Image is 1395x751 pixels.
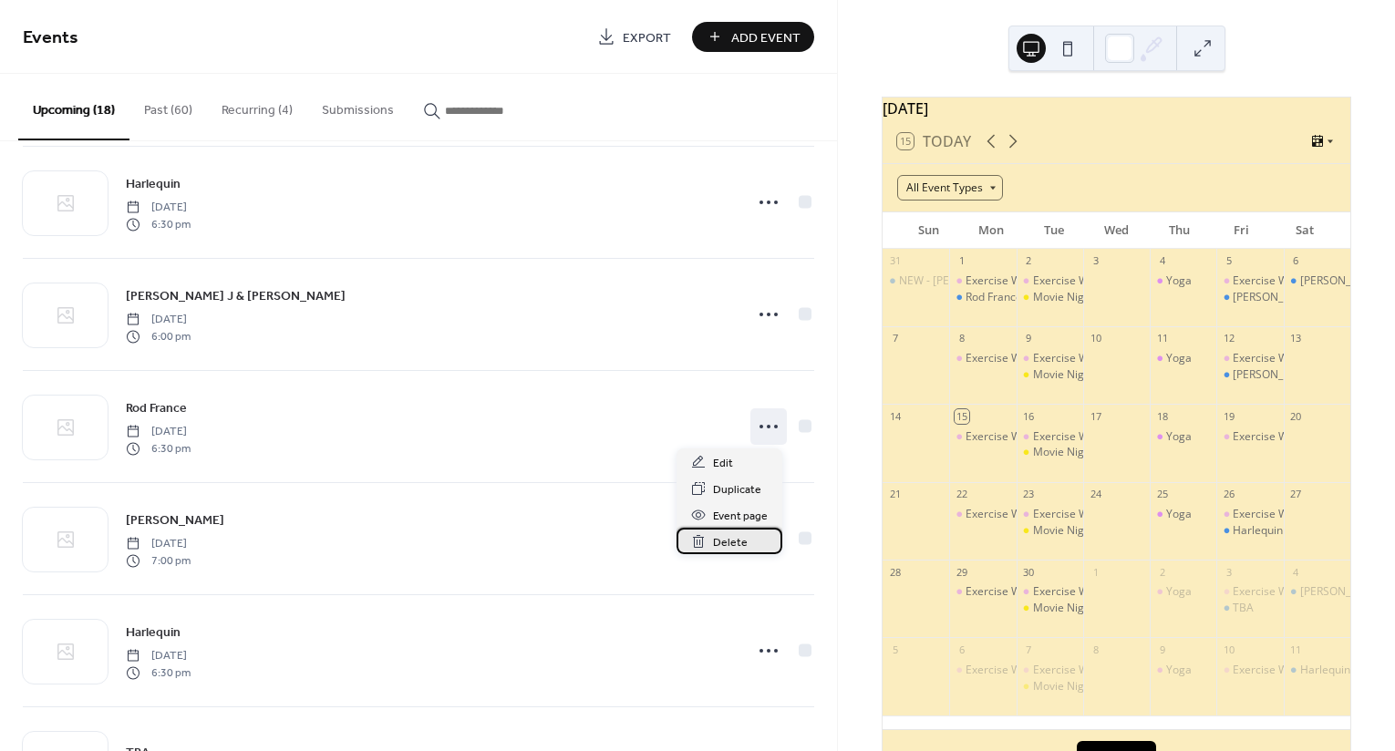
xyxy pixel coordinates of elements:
[1150,351,1216,366] div: Yoga
[1017,679,1083,694] div: Movie Night
[1033,601,1094,616] div: Movie Night
[1289,332,1303,345] div: 13
[1166,351,1192,366] div: Yoga
[1150,507,1216,522] div: Yoga
[126,623,181,643] span: Harlequin
[1289,409,1303,423] div: 20
[1216,429,1283,445] div: Exercise With Us
[1150,663,1216,678] div: Yoga
[126,648,191,664] span: [DATE]
[307,74,408,139] button: Submissions
[1233,507,1317,522] div: Exercise With Us
[966,429,1050,445] div: Exercise With Us
[1289,565,1303,579] div: 4
[897,212,960,249] div: Sun
[713,533,748,552] span: Delete
[126,440,191,457] span: 6:30 pm
[966,351,1050,366] div: Exercise With Us
[1033,367,1094,383] div: Movie Night
[1033,290,1094,305] div: Movie Night
[1155,565,1169,579] div: 2
[966,663,1050,678] div: Exercise With Us
[1033,429,1118,445] div: Exercise With Us
[1216,290,1283,305] div: Rick Lauria
[960,212,1023,249] div: Mon
[1089,643,1102,656] div: 8
[126,287,346,306] span: [PERSON_NAME] J & [PERSON_NAME]
[1017,429,1083,445] div: Exercise With Us
[1233,663,1317,678] div: Exercise With Us
[888,643,902,656] div: 5
[1089,488,1102,501] div: 24
[949,273,1016,289] div: Exercise With Us
[1155,409,1169,423] div: 18
[126,509,224,530] a: [PERSON_NAME]
[1166,429,1192,445] div: Yoga
[883,98,1350,119] div: [DATE]
[18,74,129,140] button: Upcoming (18)
[126,328,191,345] span: 6:00 pm
[1017,584,1083,600] div: Exercise With Us
[1284,273,1350,289] div: Kellie J & Larinza
[1233,523,1283,539] div: Harlequin
[1033,523,1094,539] div: Movie Night
[1089,409,1102,423] div: 17
[1166,507,1192,522] div: Yoga
[1022,488,1036,501] div: 23
[129,74,207,139] button: Past (60)
[1017,445,1083,460] div: Movie Night
[126,552,191,569] span: 7:00 pm
[1022,212,1085,249] div: Tue
[1089,565,1102,579] div: 1
[713,507,768,526] span: Event page
[1148,212,1211,249] div: Thu
[1017,601,1083,616] div: Movie Night
[1017,351,1083,366] div: Exercise With Us
[1289,488,1303,501] div: 27
[1033,273,1118,289] div: Exercise With Us
[949,507,1016,522] div: Exercise With Us
[1233,351,1317,366] div: Exercise With Us
[1216,663,1283,678] div: Exercise With Us
[1033,351,1118,366] div: Exercise With Us
[1150,584,1216,600] div: Yoga
[949,584,1016,600] div: Exercise With Us
[1150,429,1216,445] div: Yoga
[623,28,671,47] span: Export
[1216,584,1283,600] div: Exercise With Us
[888,332,902,345] div: 7
[126,216,191,232] span: 6:30 pm
[713,454,733,473] span: Edit
[1166,663,1192,678] div: Yoga
[1233,429,1317,445] div: Exercise With Us
[1089,254,1102,268] div: 3
[966,273,1050,289] div: Exercise With Us
[1233,601,1254,616] div: TBA
[1273,212,1336,249] div: Sat
[1155,643,1169,656] div: 9
[1300,663,1350,678] div: Harlequin
[1033,445,1094,460] div: Movie Night
[1233,367,1368,383] div: [PERSON_NAME]'s Raiders
[1216,351,1283,366] div: Exercise With Us
[1155,254,1169,268] div: 4
[949,290,1016,305] div: Rod France
[126,511,224,530] span: [PERSON_NAME]
[1216,601,1283,616] div: TBA
[1233,273,1317,289] div: Exercise With Us
[1216,507,1283,522] div: Exercise With Us
[1150,273,1216,289] div: Yoga
[126,312,191,328] span: [DATE]
[1085,212,1148,249] div: Wed
[1222,332,1235,345] div: 12
[1222,488,1235,501] div: 26
[966,290,1022,305] div: Rod France
[955,565,968,579] div: 29
[1166,273,1192,289] div: Yoga
[888,565,902,579] div: 28
[692,22,814,52] button: Add Event
[1017,290,1083,305] div: Movie Night
[1166,584,1192,600] div: Yoga
[1033,507,1118,522] div: Exercise With Us
[966,584,1050,600] div: Exercise With Us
